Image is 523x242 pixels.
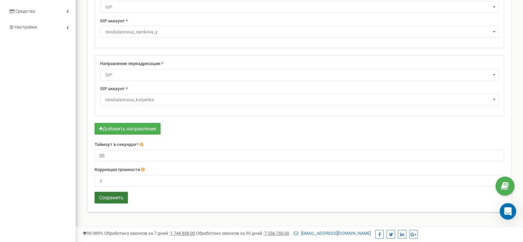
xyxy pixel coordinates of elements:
span: SIP [102,70,496,80]
button: Добавить направление [95,123,161,135]
span: Обработано звонков за 30 дней : [196,231,289,236]
span: Настройки [14,24,37,30]
span: 0 [95,175,504,187]
label: Направление переадресации * [100,61,163,67]
div: Open Intercom Messenger [500,203,516,220]
span: Средства [15,9,35,14]
span: newbalanceua_zamkova_y [100,26,499,38]
label: Коррекция громкости [95,167,140,173]
a: [EMAIL_ADDRESS][DOMAIN_NAME] [294,231,371,236]
span: newbalanceua_zamkova_y [102,27,496,37]
span: SIP [100,69,499,81]
button: Сохранить [95,192,128,203]
span: newbalanceua_karpenko [102,95,496,105]
label: SIP аккаунт * [100,86,128,92]
label: SIP аккаунт * [100,18,128,24]
span: 99,989% [83,231,103,236]
span: SIP [102,2,496,12]
u: 1 744 838,00 [170,231,195,236]
u: 7 556 750,00 [264,231,289,236]
span: 0 [97,176,502,186]
label: Таймаут в секундах* [95,141,139,148]
span: newbalanceua_karpenko [100,94,499,105]
span: SIP [100,1,499,13]
span: Обработано звонков за 7 дней : [104,231,195,236]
